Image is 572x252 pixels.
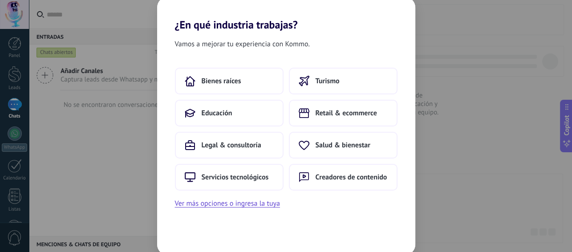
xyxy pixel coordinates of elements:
[316,109,377,118] span: Retail & ecommerce
[175,100,284,126] button: Educación
[289,68,398,94] button: Turismo
[316,77,340,85] span: Turismo
[316,141,370,150] span: Salud & bienestar
[175,38,310,50] span: Vamos a mejorar tu experiencia con Kommo.
[289,164,398,191] button: Creadores de contenido
[289,132,398,159] button: Salud & bienestar
[316,173,387,182] span: Creadores de contenido
[289,100,398,126] button: Retail & ecommerce
[202,77,241,85] span: Bienes raíces
[175,132,284,159] button: Legal & consultoría
[175,68,284,94] button: Bienes raíces
[175,198,280,209] button: Ver más opciones o ingresa la tuya
[175,164,284,191] button: Servicios tecnológicos
[202,109,232,118] span: Educación
[202,173,269,182] span: Servicios tecnológicos
[202,141,261,150] span: Legal & consultoría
